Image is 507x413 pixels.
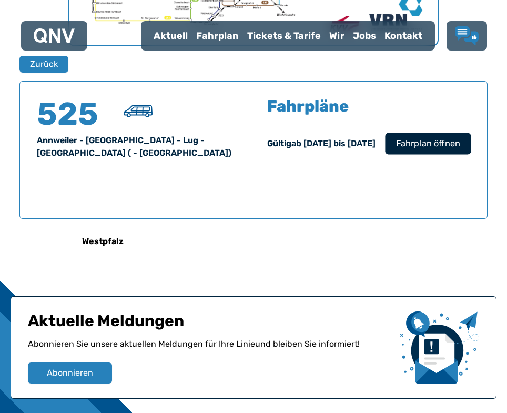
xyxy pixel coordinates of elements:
a: Jobs [349,22,380,49]
span: Fahrplan öffnen [396,137,460,150]
p: Abonnieren Sie unsere aktuellen Meldungen für Ihre Linie und bleiben Sie informiert! [28,338,392,362]
a: QNV Logo [34,25,75,46]
span: Abonnieren [47,367,93,379]
img: newsletter [400,311,479,384]
div: Gültig ab [DATE] bis [DATE] [267,137,376,150]
a: Fahrplan [192,22,243,49]
button: Fahrplan öffnen [385,133,471,155]
h1: Aktuelle Meldungen [28,311,392,338]
img: QNV Logo [34,28,75,43]
a: Aktuell [149,22,192,49]
h6: Westpfalz [78,233,128,250]
button: Zurück [19,56,68,73]
a: Westpfalz [33,229,173,254]
h5: Fahrpläne [267,98,349,114]
div: Annweiler - [GEOGRAPHIC_DATA] - Lug - [GEOGRAPHIC_DATA] ( - [GEOGRAPHIC_DATA]) [37,134,250,159]
img: Kleinbus [124,105,153,117]
button: Abonnieren [28,362,112,384]
a: Lob & Kritik [455,26,479,45]
a: Kontakt [380,22,427,49]
a: Zurück [19,56,62,73]
a: Wir [325,22,349,49]
a: Tickets & Tarife [243,22,325,49]
h4: 525 [37,98,100,130]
